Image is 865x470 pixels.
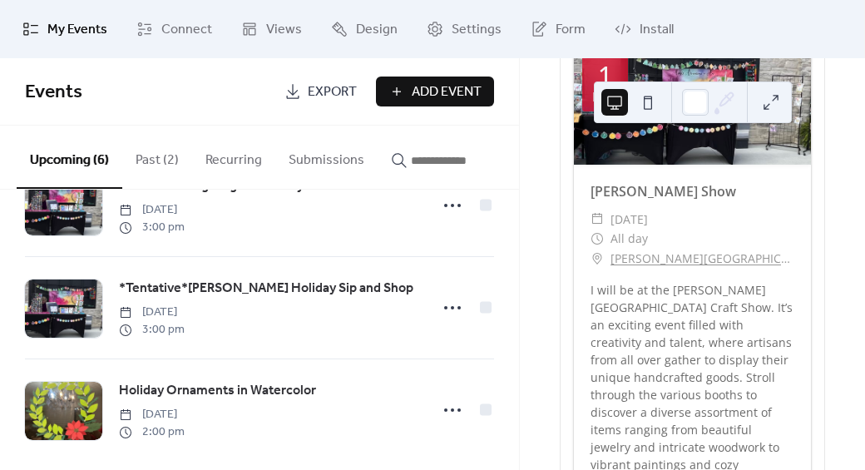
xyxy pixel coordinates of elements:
[598,62,612,87] div: 1
[272,77,369,106] a: Export
[610,210,648,230] span: [DATE]
[119,381,316,401] span: Holiday Ornaments in Watercolor
[319,7,410,52] a: Design
[556,20,586,40] span: Form
[518,7,598,52] a: Form
[610,249,794,269] a: [PERSON_NAME][GEOGRAPHIC_DATA]
[192,126,275,187] button: Recurring
[414,7,514,52] a: Settings
[10,7,120,52] a: My Events
[376,77,494,106] button: Add Event
[119,219,185,236] span: 3:00 pm
[412,82,482,102] span: Add Event
[591,249,604,269] div: ​
[229,7,314,52] a: Views
[452,20,502,40] span: Settings
[602,7,686,52] a: Install
[574,181,811,201] div: [PERSON_NAME] Show
[119,201,185,219] span: [DATE]
[119,321,185,339] span: 3:00 pm
[119,304,185,321] span: [DATE]
[161,20,212,40] span: Connect
[308,82,357,102] span: Export
[17,126,122,189] button: Upcoming (6)
[119,423,185,441] span: 2:00 pm
[124,7,225,52] a: Connect
[119,279,413,299] span: *Tentative*[PERSON_NAME] Holiday Sip and Shop
[47,20,107,40] span: My Events
[119,278,413,299] a: *Tentative*[PERSON_NAME] Holiday Sip and Shop
[591,210,604,230] div: ​
[122,126,192,187] button: Past (2)
[592,91,619,103] div: Nov
[610,229,648,249] span: All day
[25,74,82,111] span: Events
[356,20,398,40] span: Design
[275,126,378,187] button: Submissions
[266,20,302,40] span: Views
[591,229,604,249] div: ​
[119,406,185,423] span: [DATE]
[119,380,316,402] a: Holiday Ornaments in Watercolor
[640,20,674,40] span: Install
